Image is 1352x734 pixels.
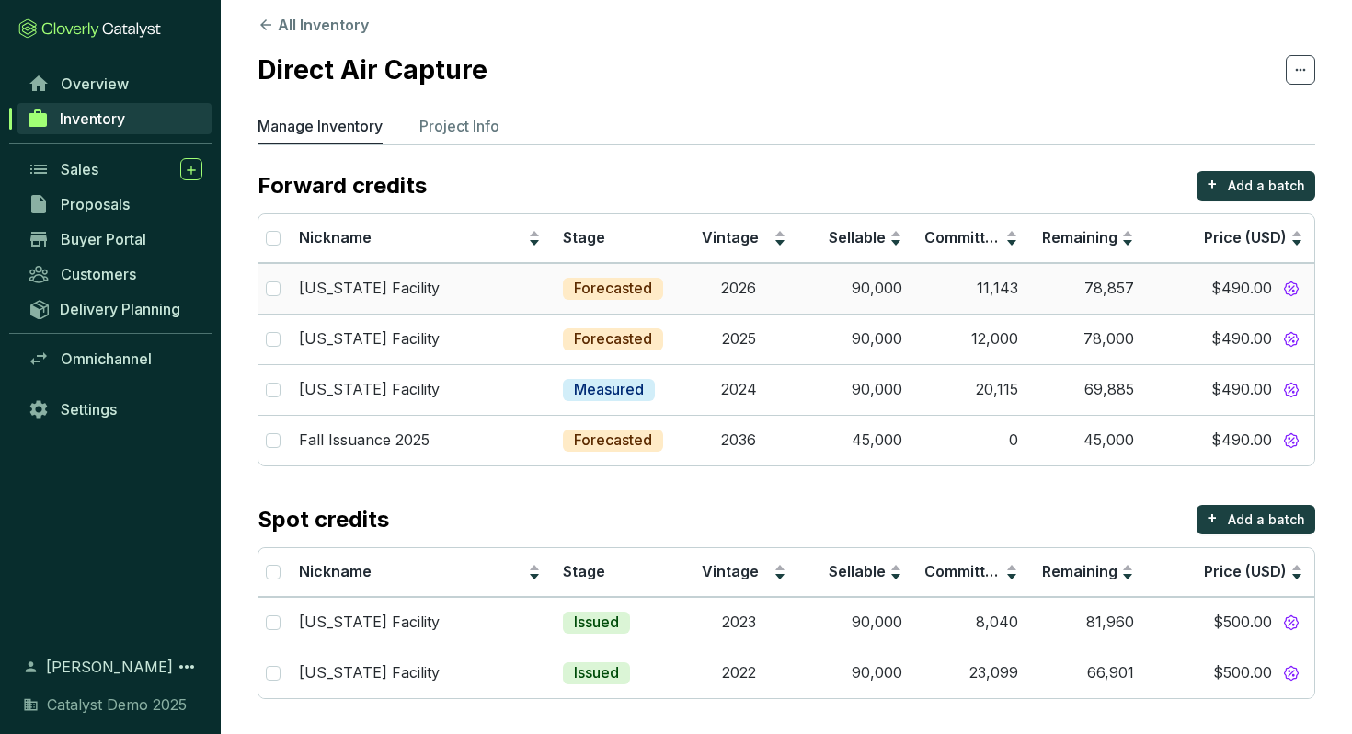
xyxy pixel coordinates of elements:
[18,154,212,185] a: Sales
[797,364,913,415] td: 90,000
[61,75,129,93] span: Overview
[1197,505,1315,534] button: +Add a batch
[574,613,619,633] p: Issued
[1042,562,1117,580] span: Remaining
[258,51,487,89] h2: Direct Air Capture
[1228,510,1305,529] p: Add a batch
[681,314,796,364] td: 2025
[1029,314,1145,364] td: 78,000
[1197,171,1315,201] button: +Add a batch
[797,648,913,698] td: 90,000
[60,109,125,128] span: Inventory
[574,430,652,451] p: Forecasted
[574,279,652,299] p: Forecasted
[61,195,130,213] span: Proposals
[61,160,98,178] span: Sales
[47,694,187,716] span: Catalyst Demo 2025
[18,68,212,99] a: Overview
[1211,329,1272,350] span: $490.00
[18,293,212,324] a: Delivery Planning
[18,343,212,374] a: Omnichannel
[299,380,440,400] p: [US_STATE] Facility
[563,228,605,247] span: Stage
[681,263,796,314] td: 2026
[563,562,605,580] span: Stage
[1211,430,1272,451] span: $490.00
[1029,648,1145,698] td: 66,901
[913,364,1029,415] td: 20,115
[1207,171,1218,197] p: +
[1204,562,1287,580] span: Price (USD)
[1213,663,1272,683] span: $500.00
[702,562,759,580] span: Vintage
[18,189,212,220] a: Proposals
[797,415,913,465] td: 45,000
[681,597,796,648] td: 2023
[299,279,440,299] p: [US_STATE] Facility
[681,415,796,465] td: 2036
[797,263,913,314] td: 90,000
[552,548,681,597] th: Stage
[702,228,759,247] span: Vintage
[574,663,619,683] p: Issued
[61,230,146,248] span: Buyer Portal
[1228,177,1305,195] p: Add a batch
[913,648,1029,698] td: 23,099
[299,613,440,633] p: [US_STATE] Facility
[1211,279,1272,299] span: $490.00
[574,329,652,350] p: Forecasted
[681,364,796,415] td: 2024
[299,329,440,350] p: [US_STATE] Facility
[258,171,427,201] p: Forward credits
[797,597,913,648] td: 90,000
[1207,505,1218,531] p: +
[913,597,1029,648] td: 8,040
[797,314,913,364] td: 90,000
[258,14,369,36] button: All Inventory
[924,562,1003,580] span: Committed
[913,263,1029,314] td: 11,143
[18,224,212,255] a: Buyer Portal
[1029,263,1145,314] td: 78,857
[574,380,644,400] p: Measured
[299,663,440,683] p: [US_STATE] Facility
[1042,228,1117,247] span: Remaining
[924,228,1003,247] span: Committed
[299,228,372,247] span: Nickname
[1211,380,1272,400] span: $490.00
[1029,597,1145,648] td: 81,960
[913,415,1029,465] td: 0
[61,265,136,283] span: Customers
[552,214,681,263] th: Stage
[18,258,212,290] a: Customers
[1213,613,1272,633] span: $500.00
[913,314,1029,364] td: 12,000
[1029,415,1145,465] td: 45,000
[1029,364,1145,415] td: 69,885
[299,562,372,580] span: Nickname
[829,228,886,247] span: Sellable
[61,350,152,368] span: Omnichannel
[46,656,173,678] span: [PERSON_NAME]
[1204,228,1287,247] span: Price (USD)
[18,394,212,425] a: Settings
[299,430,430,451] p: Fall Issuance 2025
[17,103,212,134] a: Inventory
[61,400,117,419] span: Settings
[829,562,886,580] span: Sellable
[419,115,499,137] p: Project Info
[681,648,796,698] td: 2022
[258,505,389,534] p: Spot credits
[60,300,180,318] span: Delivery Planning
[258,115,383,137] p: Manage Inventory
